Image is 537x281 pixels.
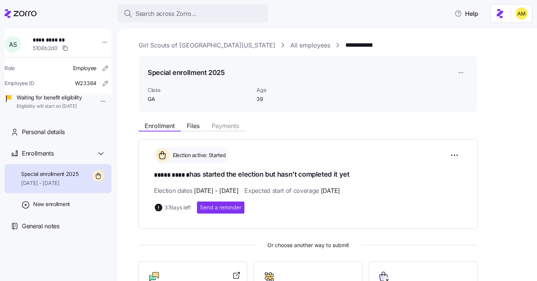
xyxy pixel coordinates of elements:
[21,179,79,187] span: [DATE] - [DATE]
[22,149,53,158] span: Enrollments
[256,95,332,103] span: 39
[136,9,197,18] span: Search across Zorro...
[148,95,250,103] span: GA
[449,6,484,21] button: Help
[33,44,58,52] span: 5108b2d0
[148,86,250,94] span: Class
[139,241,478,249] span: Or choose another way to submit
[33,200,70,208] span: New enrollment
[171,151,226,159] span: Election active: Started
[212,123,239,129] span: Payments
[22,127,65,137] span: Personal details
[148,68,225,77] h1: Special enrollment 2025
[455,9,478,18] span: Help
[256,86,332,94] span: Age
[187,123,200,129] span: Files
[75,79,96,87] span: W23384
[22,221,59,231] span: General notes
[5,79,34,87] span: Employee ID
[197,202,244,214] button: Send a reminder
[21,170,79,178] span: Special enrollment 2025
[145,123,175,129] span: Enrollment
[516,8,528,20] img: dfaaf2f2725e97d5ef9e82b99e83f4d7
[17,103,82,110] span: Eligibility will start on [DATE]
[154,170,462,180] h1: has started the election but hasn't completed it yet
[9,41,17,47] span: A S
[73,64,96,72] span: Employee
[117,5,268,23] button: Search across Zorro...
[200,204,241,211] span: Send a reminder
[321,186,340,195] span: [DATE]
[194,186,238,195] span: [DATE] - [DATE]
[139,41,275,50] a: Girl Scouts of [GEOGRAPHIC_DATA][US_STATE]
[5,64,15,72] span: Role
[17,94,82,101] span: Waiting for benefit eligibility
[154,186,238,195] span: Election dates
[165,204,191,211] span: 37 days left
[244,186,340,195] span: Expected start of coverage
[290,41,330,50] a: All employees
